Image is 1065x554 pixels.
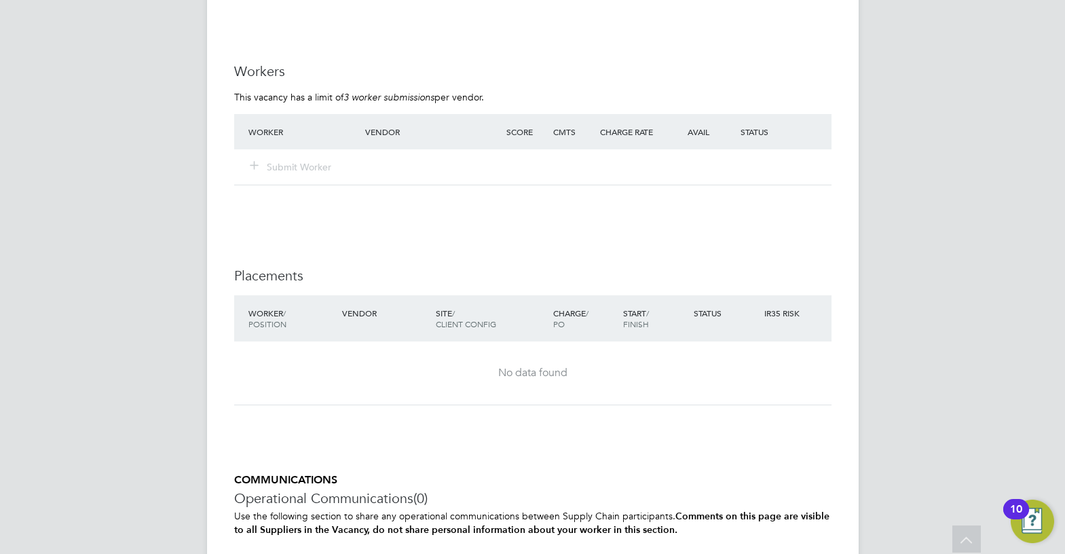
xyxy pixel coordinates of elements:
div: Start [620,301,690,336]
div: Vendor [339,301,432,325]
em: 3 worker submissions [343,91,434,103]
div: No data found [248,366,818,380]
div: Status [737,119,831,144]
span: / Finish [623,308,649,329]
button: Open Resource Center, 10 new notifications [1011,500,1054,543]
b: Comments on this page are visible to all Suppliers in the Vacancy, do not share personal informat... [234,511,829,535]
div: Status [690,301,761,325]
p: Use the following section to share any operational communications between Supply Chain participants. [234,510,832,536]
span: / Client Config [436,308,496,329]
div: Charge [550,301,620,336]
div: Site [432,301,550,336]
h3: Placements [234,267,832,284]
span: / PO [553,308,588,329]
div: Cmts [550,119,597,144]
div: Worker [245,301,339,336]
div: Score [503,119,550,144]
div: 10 [1010,509,1022,527]
div: Worker [245,119,362,144]
h3: Operational Communications [234,490,832,507]
span: (0) [413,490,428,507]
button: Submit Worker [250,160,332,174]
div: Vendor [362,119,502,144]
div: Charge Rate [597,119,667,144]
div: Avail [667,119,738,144]
span: / Position [248,308,286,329]
p: This vacancy has a limit of per vendor. [234,91,832,103]
h3: Workers [234,62,832,80]
div: IR35 Risk [761,301,808,325]
h5: COMMUNICATIONS [234,473,832,487]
